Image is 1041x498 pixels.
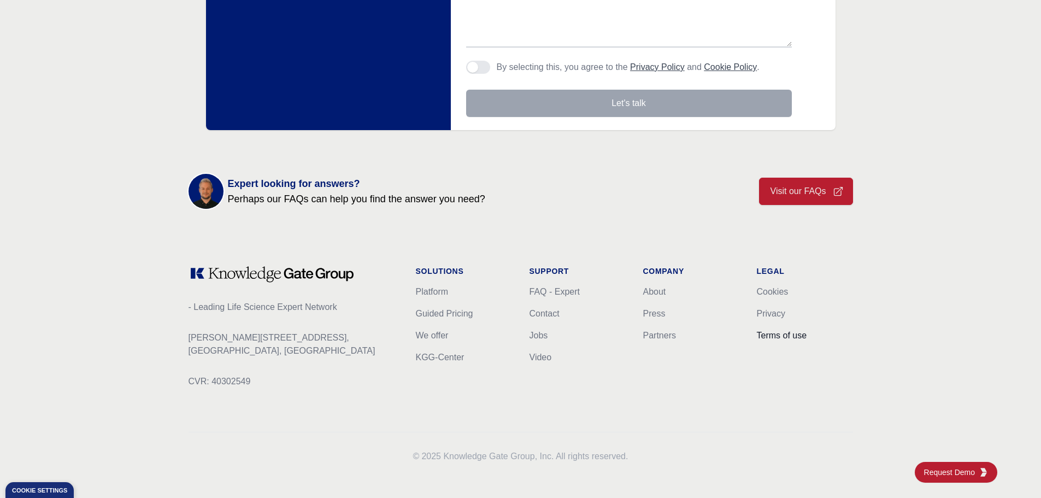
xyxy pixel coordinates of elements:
[704,62,757,72] a: Cookie Policy
[979,468,988,477] img: KGG
[986,446,1041,498] iframe: Chat Widget
[189,301,398,314] p: - Leading Life Science Expert Network
[757,266,853,277] h1: Legal
[643,266,739,277] h1: Company
[757,287,789,296] a: Cookies
[416,309,473,318] a: Guided Pricing
[189,450,853,463] p: 2025 Knowledge Gate Group, Inc. All rights reserved.
[643,309,666,318] a: Press
[530,309,560,318] a: Contact
[416,353,464,362] a: KGG-Center
[228,176,485,191] span: Expert looking for answers?
[228,191,485,207] span: Perhaps our FAQs can help you find the answer you need?
[530,266,626,277] h1: Support
[530,331,548,340] a: Jobs
[189,331,398,358] p: [PERSON_NAME][STREET_ADDRESS], [GEOGRAPHIC_DATA], [GEOGRAPHIC_DATA]
[530,353,552,362] a: Video
[643,331,676,340] a: Partners
[530,287,580,296] a: FAQ - Expert
[757,331,807,340] a: Terms of use
[189,174,224,209] img: KOL management, KEE, Therapy area experts
[924,467,979,478] span: Request Demo
[757,309,785,318] a: Privacy
[497,61,760,74] p: By selecting this, you agree to the and .
[189,375,398,388] p: CVR: 40302549
[466,90,792,117] button: Let's talk
[416,266,512,277] h1: Solutions
[643,287,666,296] a: About
[12,488,67,494] div: Cookie settings
[915,462,997,483] a: Request DemoKGG
[413,452,420,461] span: ©
[416,287,449,296] a: Platform
[416,331,449,340] a: We offer
[759,178,853,205] a: Visit our FAQs
[630,62,685,72] a: Privacy Policy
